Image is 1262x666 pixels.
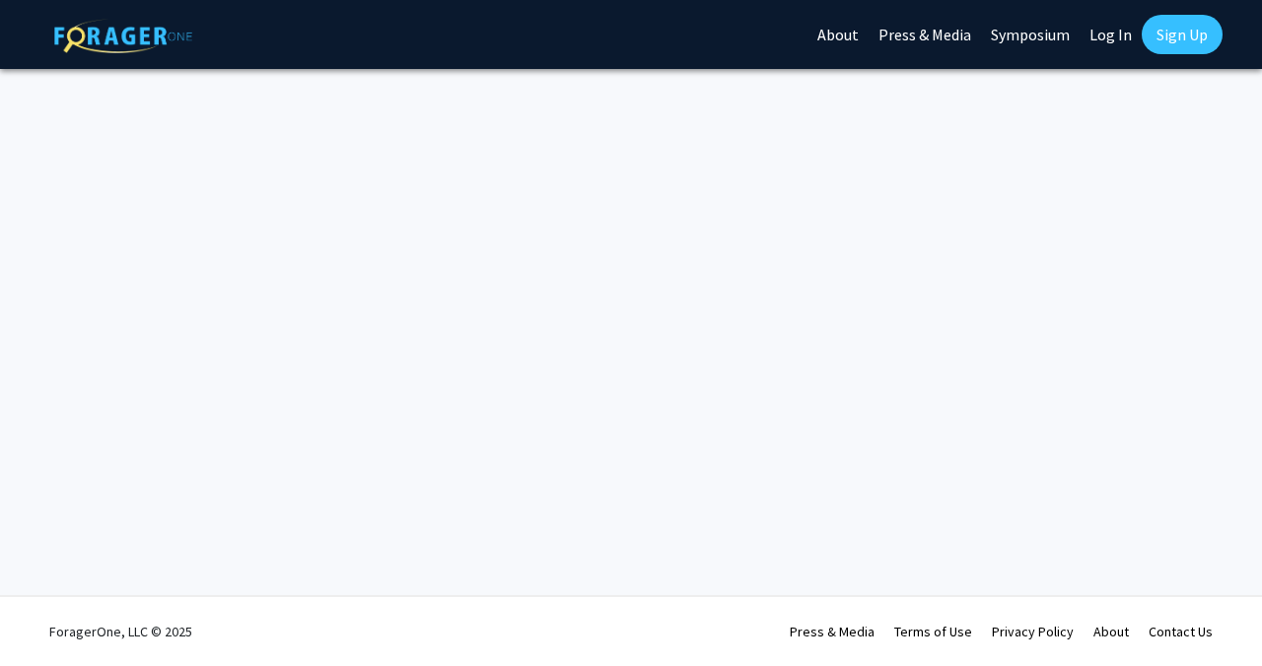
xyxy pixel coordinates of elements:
a: About [1093,623,1129,640]
img: ForagerOne Logo [54,19,192,53]
a: Contact Us [1149,623,1213,640]
div: ForagerOne, LLC © 2025 [49,597,192,666]
a: Privacy Policy [992,623,1074,640]
a: Press & Media [790,623,875,640]
a: Sign Up [1142,15,1223,54]
a: Terms of Use [894,623,972,640]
